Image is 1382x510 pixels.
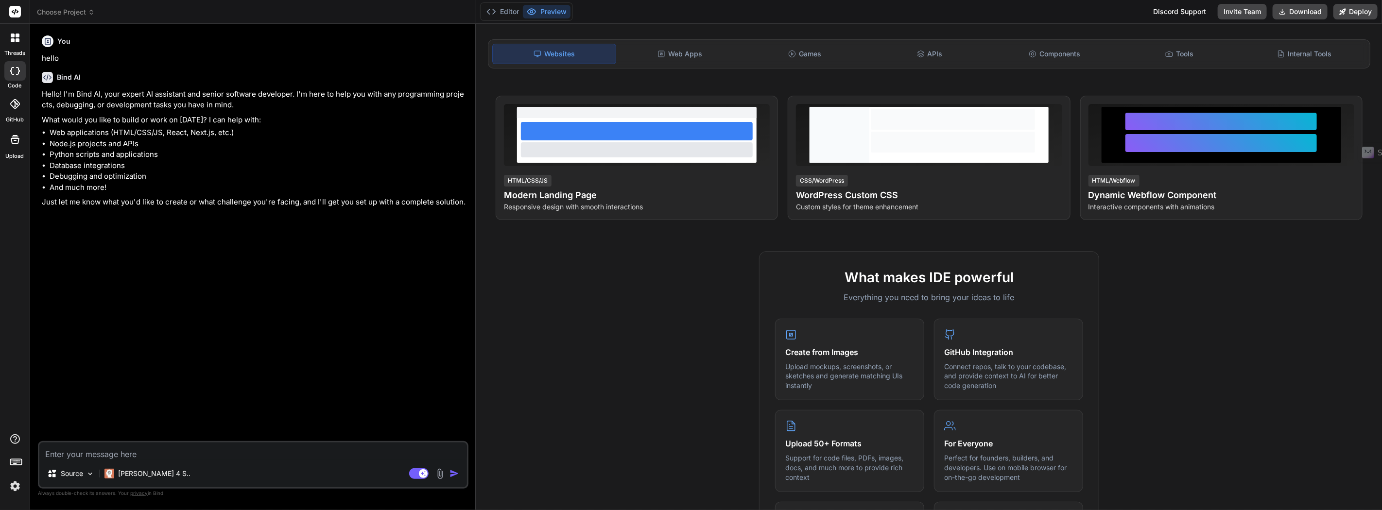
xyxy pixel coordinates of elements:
[492,44,616,64] div: Websites
[775,267,1083,288] h2: What makes IDE powerful
[1118,44,1241,64] div: Tools
[4,49,25,57] label: threads
[50,182,466,193] li: And much more!
[1218,4,1267,19] button: Invite Team
[796,188,1062,202] h4: WordPress Custom CSS
[61,469,83,478] p: Source
[993,44,1116,64] div: Components
[944,346,1073,358] h4: GitHub Integration
[50,138,466,150] li: Node.js projects and APIs
[868,44,991,64] div: APIs
[1088,188,1354,202] h4: Dynamic Webflow Component
[42,89,466,111] p: Hello! I'm Bind AI, your expert AI assistant and senior software developer. I'm here to help you ...
[1273,4,1328,19] button: Download
[1243,44,1366,64] div: Internal Tools
[785,346,914,358] h4: Create from Images
[50,160,466,171] li: Database integrations
[434,468,446,479] img: attachment
[785,453,914,482] p: Support for code files, PDFs, images, docs, and much more to provide rich context
[1088,202,1354,212] p: Interactive components with animations
[944,362,1073,391] p: Connect repos, talk to your codebase, and provide context to AI for better code generation
[50,149,466,160] li: Python scripts and applications
[785,362,914,391] p: Upload mockups, screenshots, or sketches and generate matching UIs instantly
[7,478,23,494] img: settings
[775,291,1083,303] p: Everything you need to bring your ideas to life
[42,197,466,208] p: Just let me know what you'd like to create or what challenge you're facing, and I'll get you set ...
[618,44,741,64] div: Web Apps
[130,490,148,496] span: privacy
[50,127,466,138] li: Web applications (HTML/CSS/JS, React, Next.js, etc.)
[8,82,22,90] label: code
[38,489,468,498] p: Always double-check its answers. Your in Bind
[1088,175,1140,187] div: HTML/Webflow
[6,152,24,160] label: Upload
[86,470,94,478] img: Pick Models
[785,438,914,449] h4: Upload 50+ Formats
[944,453,1073,482] p: Perfect for founders, builders, and developers. Use on mobile browser for on-the-go development
[104,469,114,478] img: Claude 4 Sonnet
[42,53,466,64] p: hello
[504,202,770,212] p: Responsive design with smooth interactions
[50,171,466,182] li: Debugging and optimization
[6,116,24,124] label: GitHub
[796,202,1062,212] p: Custom styles for theme enhancement
[523,5,570,18] button: Preview
[449,469,459,478] img: icon
[57,36,70,46] h6: You
[504,175,552,187] div: HTML/CSS/JS
[1147,4,1212,19] div: Discord Support
[504,188,770,202] h4: Modern Landing Page
[796,175,848,187] div: CSS/WordPress
[37,7,95,17] span: Choose Project
[743,44,866,64] div: Games
[1333,4,1378,19] button: Deploy
[57,72,81,82] h6: Bind AI
[118,469,190,478] p: [PERSON_NAME] 4 S..
[483,5,523,18] button: Editor
[944,438,1073,449] h4: For Everyone
[42,115,466,126] p: What would you like to build or work on [DATE]? I can help with:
